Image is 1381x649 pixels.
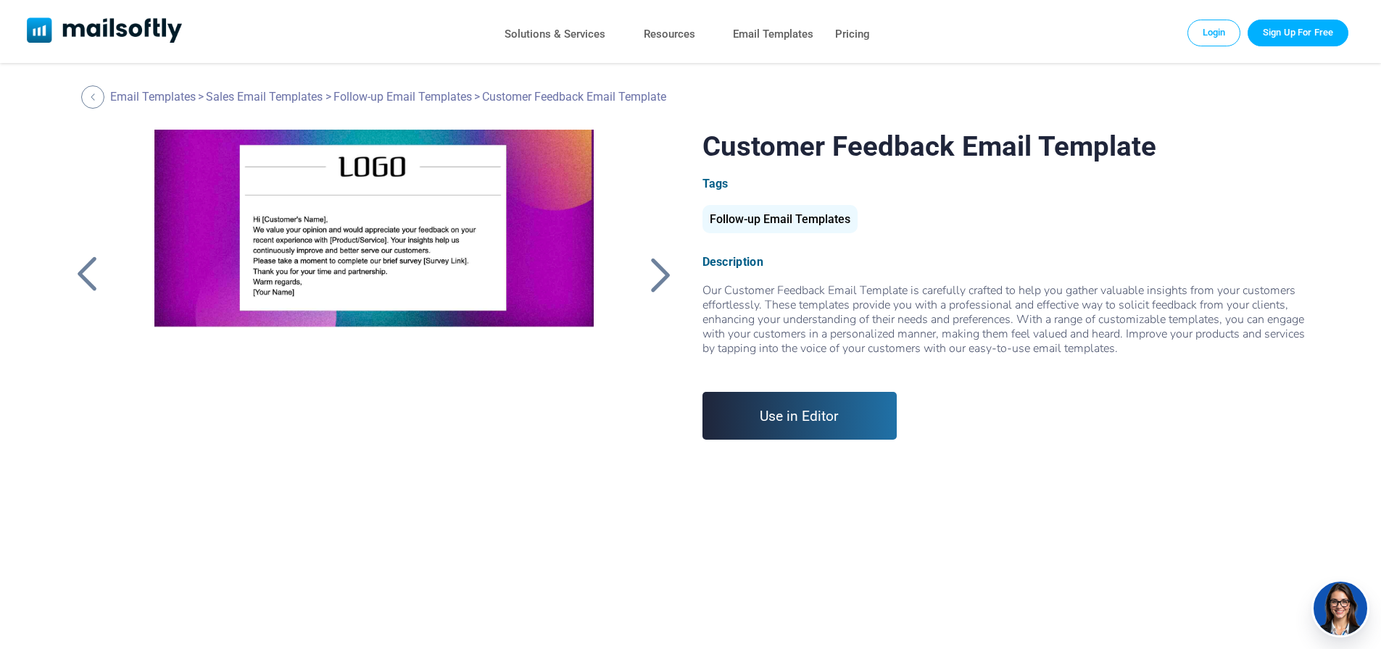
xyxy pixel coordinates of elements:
[1248,20,1348,46] a: Trial
[206,90,323,104] a: Sales Email Templates
[110,90,196,104] a: Email Templates
[702,218,858,225] a: Follow-up Email Templates
[702,177,1312,190] div: Tags
[333,90,472,104] a: Follow-up Email Templates
[702,130,1312,162] h1: Customer Feedback Email Template
[69,256,105,293] a: Back
[644,24,695,45] a: Resources
[27,17,183,46] a: Mailsoftly
[835,24,870,45] a: Pricing
[1187,20,1241,46] a: Login
[643,256,679,293] a: Back
[81,85,108,109] a: Back
[733,24,813,45] a: Email Templates
[702,392,897,440] a: Use in Editor
[505,24,605,45] a: Solutions & Services
[130,130,618,492] a: Customer Feedback Email Template
[702,283,1312,370] div: Our Customer Feedback Email Template is carefully crafted to help you gather valuable insights fr...
[702,205,858,233] div: Follow-up Email Templates
[702,255,1312,269] div: Description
